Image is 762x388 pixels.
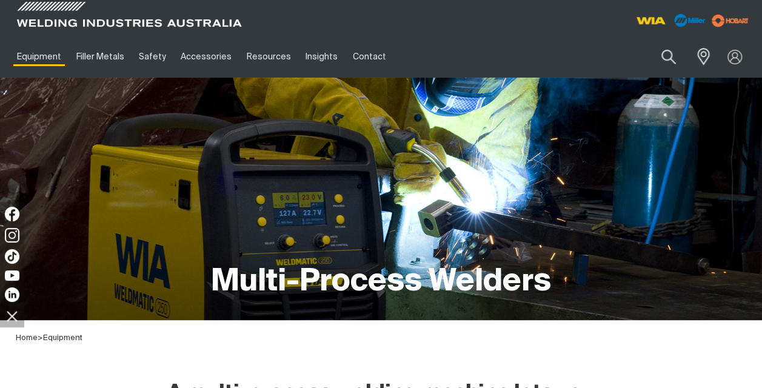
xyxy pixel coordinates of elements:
input: Product name or item number... [633,42,689,71]
a: Equipment [43,334,82,342]
span: > [38,334,43,342]
a: Safety [132,36,173,78]
img: YouTube [5,270,19,281]
h1: Multi-Process Welders [211,263,551,302]
a: Accessories [173,36,239,78]
a: Contact [345,36,393,78]
a: Equipment [10,36,69,78]
img: hide socials [2,306,22,326]
a: Insights [298,36,345,78]
img: Facebook [5,207,19,221]
img: miller [708,12,752,30]
a: Home [16,334,38,342]
img: TikTok [5,249,19,264]
img: LinkedIn [5,287,19,302]
a: Filler Metals [69,36,131,78]
nav: Main [10,36,567,78]
img: Instagram [5,228,19,242]
button: Search products [648,42,689,71]
a: Resources [239,36,298,78]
